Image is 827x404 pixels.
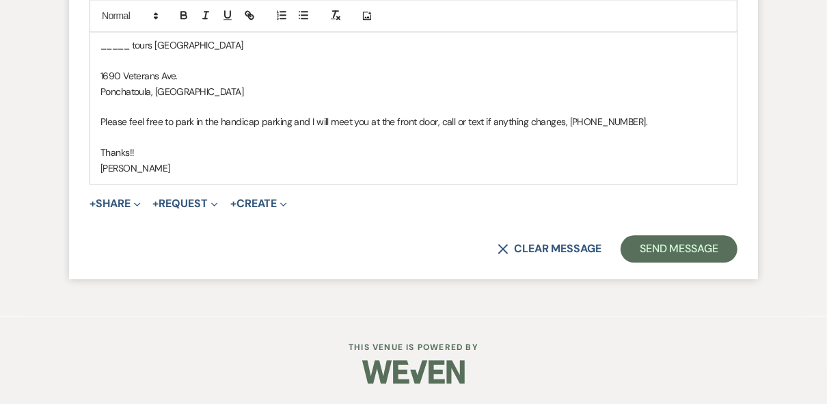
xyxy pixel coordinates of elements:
[230,198,287,209] button: Create
[153,198,159,209] span: +
[153,198,218,209] button: Request
[100,68,727,83] p: 1690 Veterans Ave.
[100,161,727,176] p: [PERSON_NAME]
[498,243,601,254] button: Clear message
[100,145,727,160] p: Thanks!!
[90,198,141,209] button: Share
[230,198,236,209] span: +
[100,38,727,53] p: _____ tours [GEOGRAPHIC_DATA]
[362,348,465,396] img: Weven Logo
[90,198,96,209] span: +
[621,235,737,262] button: Send Message
[100,114,727,129] p: Please feel free to park in the handicap parking and I will meet you at the front door, call or t...
[100,84,727,99] p: Ponchatoula, [GEOGRAPHIC_DATA]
